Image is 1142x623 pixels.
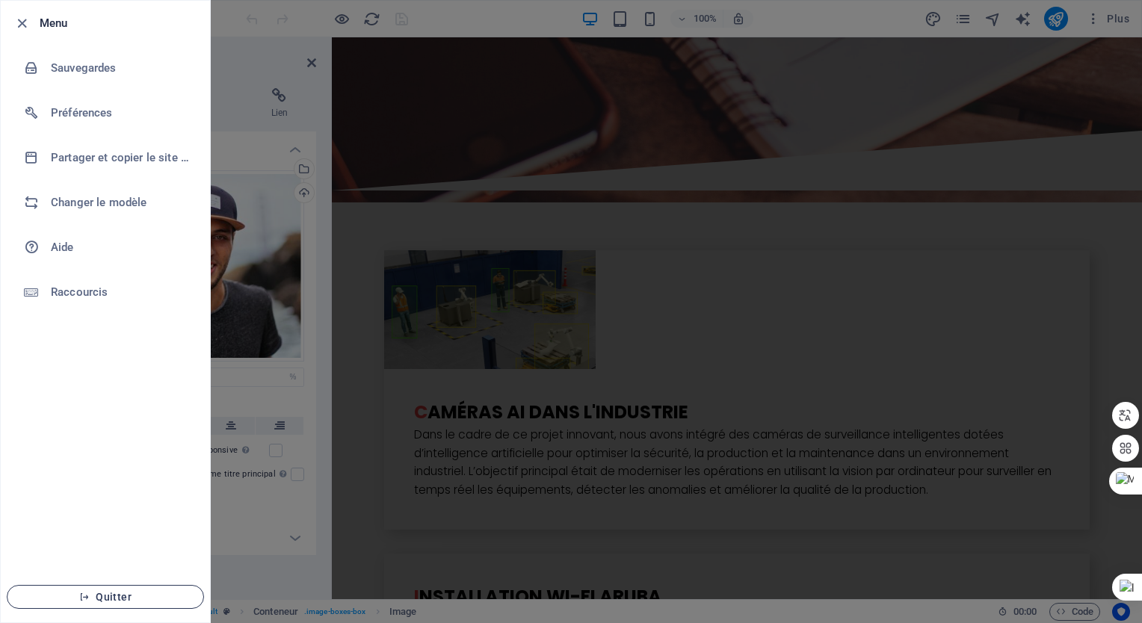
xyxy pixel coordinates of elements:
[1,225,210,270] a: Aide
[7,585,204,609] button: Quitter
[51,104,189,122] h6: Préférences
[51,238,189,256] h6: Aide
[19,591,191,603] span: Quitter
[51,193,189,211] h6: Changer le modèle
[40,14,198,32] h6: Menu
[51,283,189,301] h6: Raccourcis
[51,149,189,167] h6: Partager et copier le site web
[51,59,189,77] h6: Sauvegardes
